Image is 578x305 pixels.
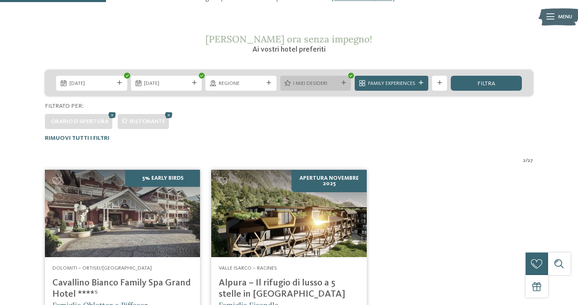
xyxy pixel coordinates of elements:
span: 27 [528,157,533,164]
span: / [526,157,528,164]
h4: Cavallino Bianco Family Spa Grand Hotel ****ˢ [52,278,193,300]
span: Regione [219,80,264,87]
h4: Alpura – Il rifugio di lusso a 5 stelle in [GEOGRAPHIC_DATA] [219,278,359,300]
span: Filtrato per: [45,103,84,109]
span: [DATE] [144,80,189,87]
span: Family Experiences [368,80,415,87]
span: Ristorante [130,119,165,124]
img: Family Spa Grand Hotel Cavallino Bianco ****ˢ [45,170,200,257]
img: Cercate un hotel per famiglie? Qui troverete solo i migliori! [211,170,366,257]
span: [PERSON_NAME] ora senza impegno! [205,33,372,45]
span: filtra [477,81,495,87]
span: [DATE] [69,80,114,87]
span: Valle Isarco – Racines [219,265,277,271]
span: I miei desideri [293,80,338,87]
span: Ai vostri hotel preferiti [252,46,326,53]
span: Rimuovi tutti i filtri [45,135,109,141]
span: Orario d'apertura [51,119,109,124]
span: Dolomiti – Ortisei/[GEOGRAPHIC_DATA] [52,265,152,271]
span: 2 [523,157,526,164]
